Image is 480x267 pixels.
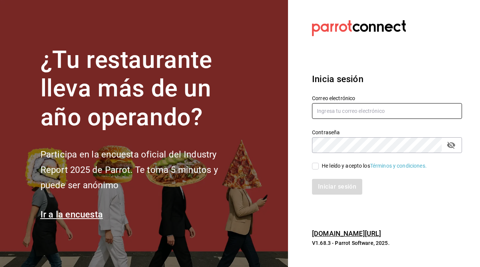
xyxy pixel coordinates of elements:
[322,162,427,170] div: He leído y acepto los
[312,95,462,100] label: Correo electrónico
[445,139,457,151] button: passwordField
[40,147,243,193] h2: Participa en la encuesta oficial del Industry Report 2025 de Parrot. Te toma 5 minutos y puede se...
[40,209,103,220] a: Ir a la encuesta
[312,103,462,119] input: Ingresa tu correo electrónico
[312,239,462,247] p: V1.68.3 - Parrot Software, 2025.
[312,72,462,86] h3: Inicia sesión
[312,229,381,237] a: [DOMAIN_NAME][URL]
[312,129,462,135] label: Contraseña
[40,46,243,132] h1: ¿Tu restaurante lleva más de un año operando?
[370,163,427,169] a: Términos y condiciones.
